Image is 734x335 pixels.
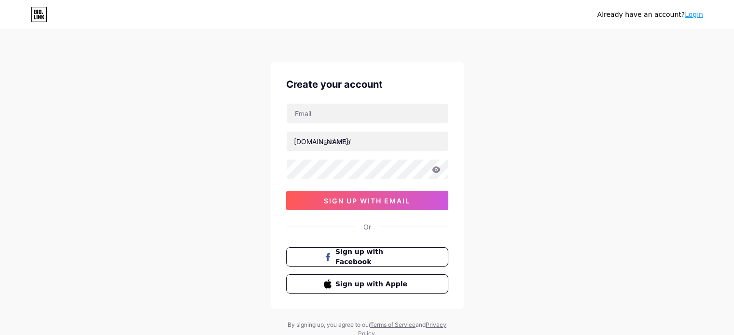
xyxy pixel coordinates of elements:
div: Create your account [286,77,448,92]
span: Sign up with Facebook [335,247,410,267]
span: sign up with email [324,197,410,205]
button: sign up with email [286,191,448,210]
input: username [287,132,448,151]
input: Email [287,104,448,123]
button: Sign up with Facebook [286,247,448,267]
a: Terms of Service [370,321,415,328]
div: [DOMAIN_NAME]/ [294,136,351,147]
div: Already have an account? [597,10,703,20]
a: Login [685,11,703,18]
span: Sign up with Apple [335,279,410,289]
button: Sign up with Apple [286,274,448,294]
div: Or [363,222,371,232]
